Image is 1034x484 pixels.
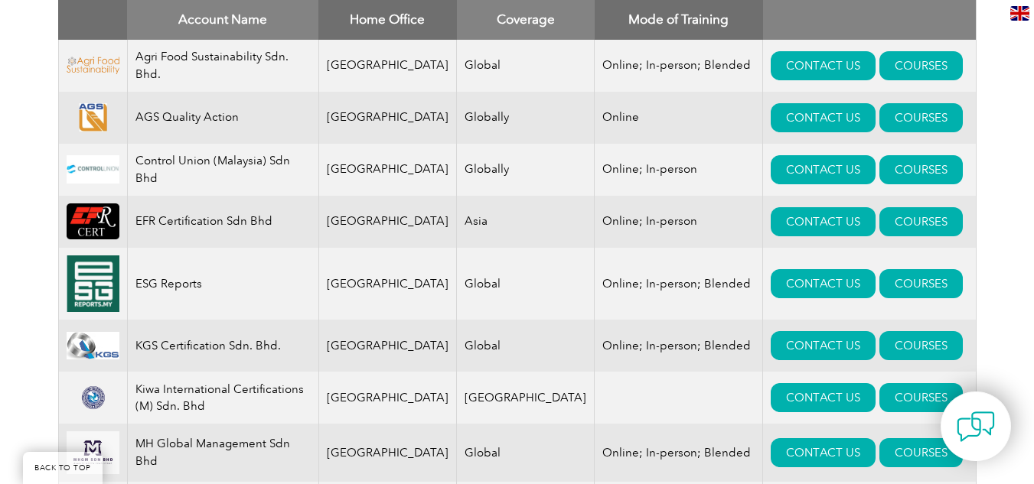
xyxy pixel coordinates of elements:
[879,331,963,360] a: COURSES
[457,424,595,481] td: Global
[457,372,595,424] td: [GEOGRAPHIC_DATA]
[879,103,963,132] a: COURSES
[318,424,457,481] td: [GEOGRAPHIC_DATA]
[318,144,457,196] td: [GEOGRAPHIC_DATA]
[318,248,457,320] td: [GEOGRAPHIC_DATA]
[23,452,103,484] a: BACK TO TOP
[771,51,876,80] a: CONTACT US
[457,248,595,320] td: Global
[879,383,963,412] a: COURSES
[67,155,119,184] img: 534ecdca-dfff-ed11-8f6c-00224814fd52-logo.jpg
[318,320,457,372] td: [GEOGRAPHIC_DATA]
[595,92,763,144] td: Online
[595,248,763,320] td: Online; In-person; Blended
[318,372,457,424] td: [GEOGRAPHIC_DATA]
[879,269,963,298] a: COURSES
[879,438,963,467] a: COURSES
[127,92,318,144] td: AGS Quality Action
[595,144,763,196] td: Online; In-person
[67,332,119,359] img: 7f98aa8e-08a0-ee11-be37-00224898ad00-logo.jpg
[595,40,763,92] td: Online; In-person; Blended
[771,207,876,236] a: CONTACT US
[595,424,763,481] td: Online; In-person; Blended
[771,103,876,132] a: CONTACT US
[127,248,318,320] td: ESG Reports
[67,57,119,73] img: f9836cf2-be2c-ed11-9db1-00224814fd52-logo.png
[457,320,595,372] td: Global
[127,320,318,372] td: KGS Certification Sdn. Bhd.
[1010,6,1029,21] img: en
[318,92,457,144] td: [GEOGRAPHIC_DATA]
[595,196,763,248] td: Online; In-person
[67,103,119,132] img: e8128bb3-5a91-eb11-b1ac-002248146a66-logo.png
[127,424,318,481] td: MH Global Management Sdn Bhd
[127,196,318,248] td: EFR Certification Sdn Bhd
[879,51,963,80] a: COURSES
[457,196,595,248] td: Asia
[318,196,457,248] td: [GEOGRAPHIC_DATA]
[879,207,963,236] a: COURSES
[957,408,995,446] img: contact-chat.png
[67,203,119,239] img: 5625bac0-7d19-eb11-a813-000d3ae11abd-logo.png
[771,331,876,360] a: CONTACT US
[67,255,119,313] img: 5f331e3e-7877-f011-b4cc-000d3acaf2fb-logo.png
[771,155,876,184] a: CONTACT US
[127,40,318,92] td: Agri Food Sustainability Sdn. Bhd.
[771,269,876,298] a: CONTACT US
[457,40,595,92] td: Global
[127,144,318,196] td: Control Union (Malaysia) Sdn Bhd
[318,40,457,92] td: [GEOGRAPHIC_DATA]
[67,383,119,412] img: 474b7db5-30d3-ec11-a7b6-002248d3b1f1-logo.png
[771,438,876,467] a: CONTACT US
[771,383,876,412] a: CONTACT US
[879,155,963,184] a: COURSES
[457,92,595,144] td: Globally
[127,372,318,424] td: Kiwa International Certifications (M) Sdn. Bhd
[457,144,595,196] td: Globally
[595,320,763,372] td: Online; In-person; Blended
[67,431,119,473] img: 54f63d3f-b34d-ef11-a316-002248944286-logo.jpg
